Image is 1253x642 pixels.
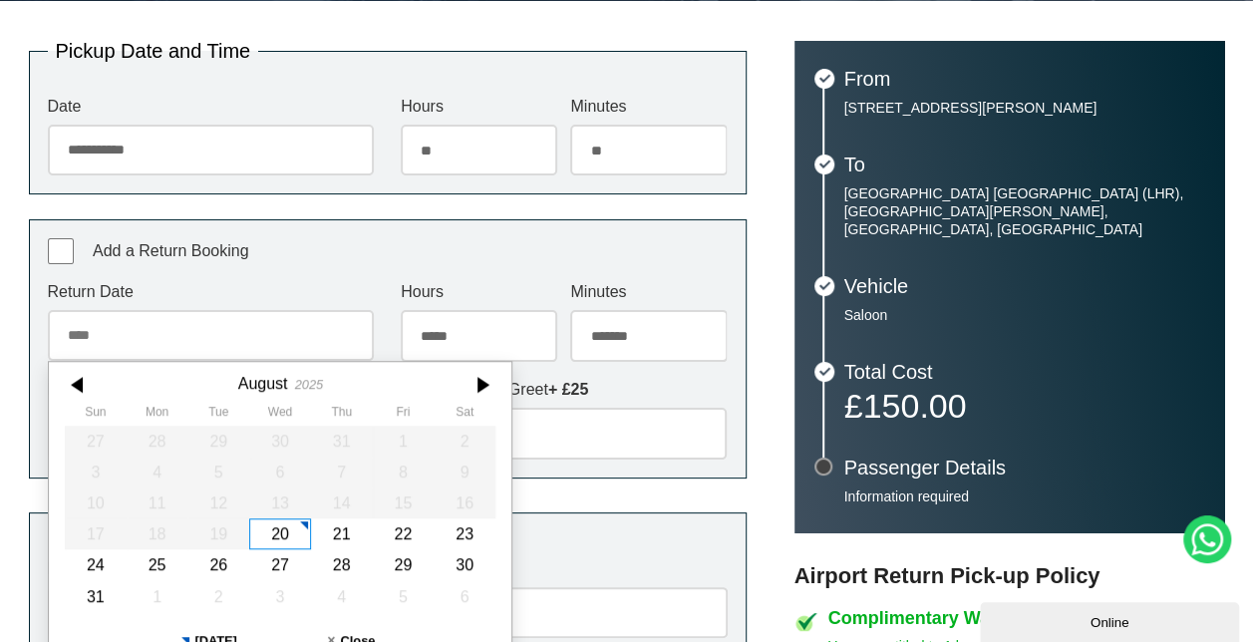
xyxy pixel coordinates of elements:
label: Minutes [570,99,727,115]
h3: From [844,69,1205,89]
p: Saloon [844,306,1205,324]
label: Return Date [48,284,374,300]
h4: Complimentary Waiting Time [828,609,1225,627]
h3: To [844,155,1205,174]
strong: + £25 [548,381,588,398]
p: £ [844,392,1205,420]
iframe: chat widget [980,598,1243,642]
label: Hours [401,284,557,300]
label: Date [48,99,374,115]
h3: Airport Return Pick-up Policy [794,563,1225,589]
label: Minutes [570,284,727,300]
span: 150.00 [862,387,966,425]
span: Add a Return Booking [93,242,249,259]
h3: Vehicle [844,276,1205,296]
p: [GEOGRAPHIC_DATA] [GEOGRAPHIC_DATA] (LHR), [GEOGRAPHIC_DATA][PERSON_NAME], [GEOGRAPHIC_DATA], [GE... [844,184,1205,238]
label: Return Meet & Greet [401,382,727,398]
h3: Passenger Details [844,458,1205,478]
label: Hours [401,99,557,115]
input: Add a Return Booking [48,238,74,264]
p: Information required [844,487,1205,505]
legend: Pickup Date and Time [48,41,259,61]
h3: Total Cost [844,362,1205,382]
p: [STREET_ADDRESS][PERSON_NAME] [844,99,1205,117]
